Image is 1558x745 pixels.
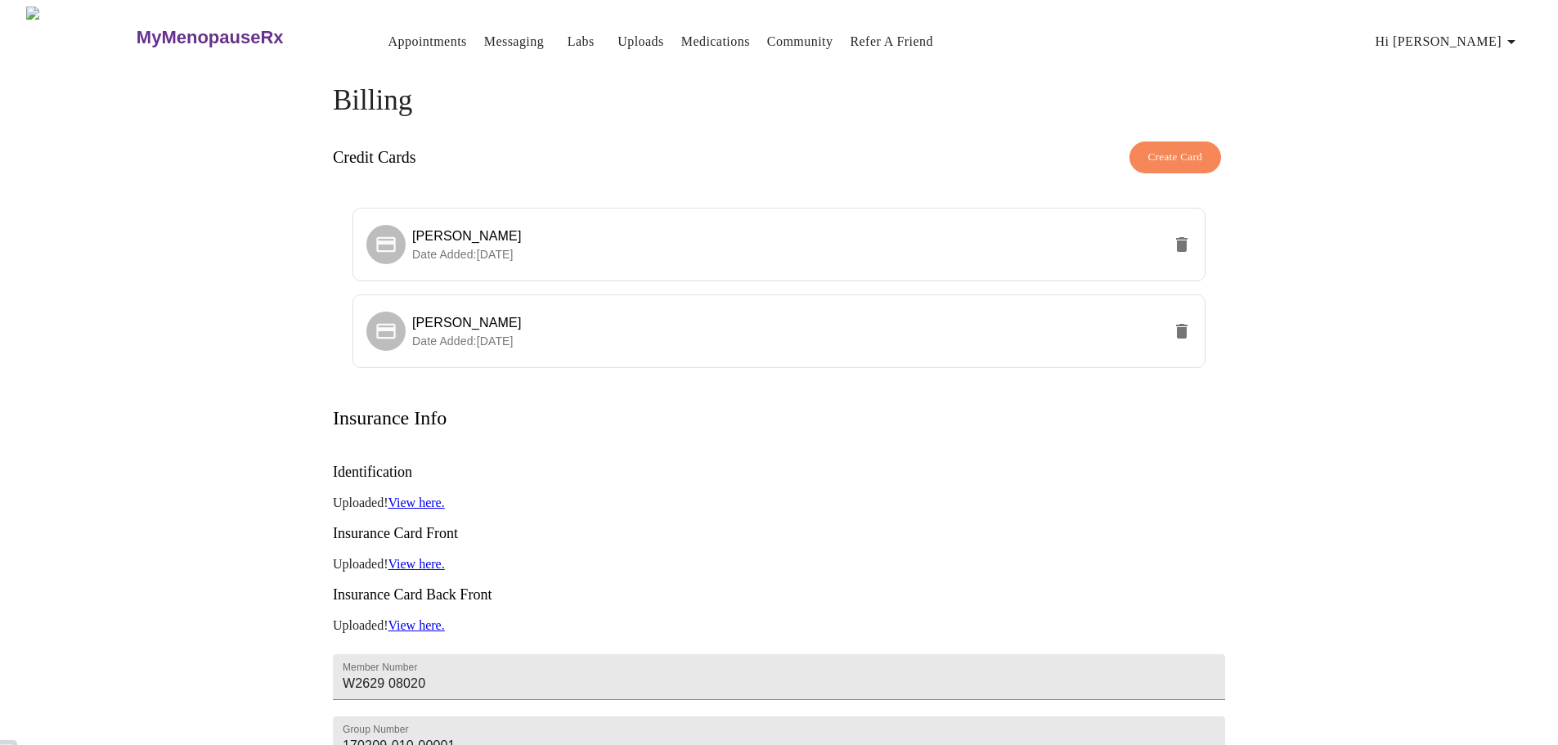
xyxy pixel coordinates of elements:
span: Hi [PERSON_NAME] [1376,30,1521,53]
a: View here. [388,496,444,509]
button: Messaging [478,25,550,58]
span: [PERSON_NAME] [412,316,522,330]
button: Uploads [611,25,671,58]
h3: Insurance Card Back Front [333,586,1225,604]
span: Date Added: [DATE] [412,334,514,348]
h3: Insurance Info [333,407,447,429]
button: Medications [675,25,757,58]
h3: Insurance Card Front [333,525,1225,542]
p: Uploaded! [333,618,1225,633]
a: Appointments [388,30,467,53]
a: Uploads [617,30,664,53]
a: Labs [568,30,595,53]
button: Community [761,25,840,58]
h3: MyMenopauseRx [137,27,284,48]
button: delete [1162,225,1201,264]
span: Date Added: [DATE] [412,248,514,261]
a: Messaging [484,30,544,53]
a: View here. [388,557,444,571]
button: Labs [555,25,607,58]
a: Medications [681,30,750,53]
button: Refer a Friend [843,25,940,58]
p: Uploaded! [333,496,1225,510]
button: Hi [PERSON_NAME] [1369,25,1528,58]
h3: Credit Cards [333,148,416,167]
button: delete [1162,312,1201,351]
button: Create Card [1129,141,1222,173]
h3: Identification [333,464,1225,481]
a: MyMenopauseRx [134,9,348,66]
a: View here. [388,618,444,632]
p: Uploaded! [333,557,1225,572]
a: Refer a Friend [850,30,933,53]
span: Create Card [1148,148,1203,167]
button: Appointments [382,25,474,58]
span: [PERSON_NAME] [412,229,522,243]
h4: Billing [333,84,1225,117]
img: MyMenopauseRx Logo [26,7,134,68]
a: Community [767,30,833,53]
